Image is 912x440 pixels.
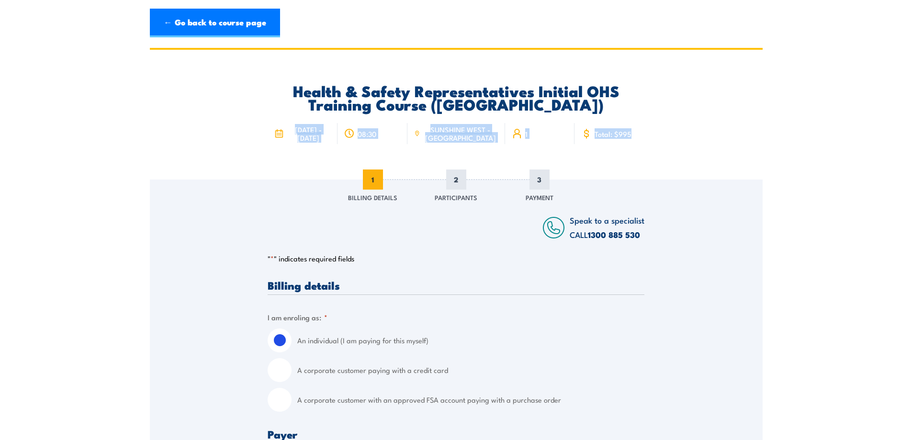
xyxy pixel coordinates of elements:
span: Participants [435,192,477,202]
h3: Billing details [268,280,644,291]
a: ← Go back to course page [150,9,280,37]
span: Payment [526,192,553,202]
label: A corporate customer paying with a credit card [297,358,644,382]
legend: I am enroling as: [268,312,327,323]
span: 1 [525,130,528,138]
label: A corporate customer with an approved FSA account paying with a purchase order [297,388,644,412]
a: 1300 885 530 [588,228,640,241]
span: 2 [446,169,466,190]
span: [DATE] - [DATE] [286,125,331,142]
h3: Payer [268,429,644,440]
h2: Health & Safety Representatives Initial OHS Training Course ([GEOGRAPHIC_DATA]) [268,84,644,111]
span: Speak to a specialist CALL [570,214,644,240]
span: Total: $995 [595,130,631,138]
span: SUNSHINE WEST - [GEOGRAPHIC_DATA] [423,125,498,142]
label: An individual (I am paying for this myself) [297,328,644,352]
span: Billing Details [348,192,397,202]
span: 1 [363,169,383,190]
span: 3 [529,169,550,190]
span: 08:30 [358,130,376,138]
p: " " indicates required fields [268,254,644,263]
